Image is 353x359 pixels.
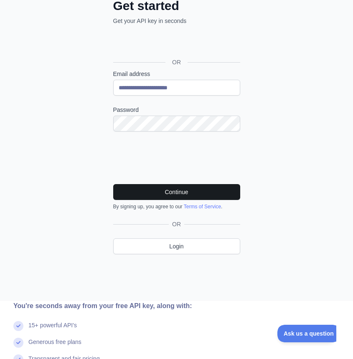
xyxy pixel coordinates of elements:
[113,142,240,174] iframe: reCAPTCHA
[28,321,77,338] div: 15+ powerful API's
[113,34,239,53] div: Sign in with Google. Opens in new tab
[109,34,243,53] iframe: Sign in with Google Button
[165,58,188,66] span: OR
[113,70,240,78] label: Email address
[13,321,23,331] img: check mark
[113,184,240,200] button: Continue
[277,325,336,342] iframe: Toggle Customer Support
[113,203,240,210] div: By signing up, you agree to our .
[113,238,240,254] a: Login
[13,338,23,348] img: check mark
[28,338,81,354] div: Generous free plans
[13,301,270,311] div: You're seconds away from your free API key, along with:
[113,106,240,114] label: Password
[169,220,184,228] span: OR
[184,204,221,210] a: Terms of Service
[113,17,240,25] p: Get your API key in seconds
